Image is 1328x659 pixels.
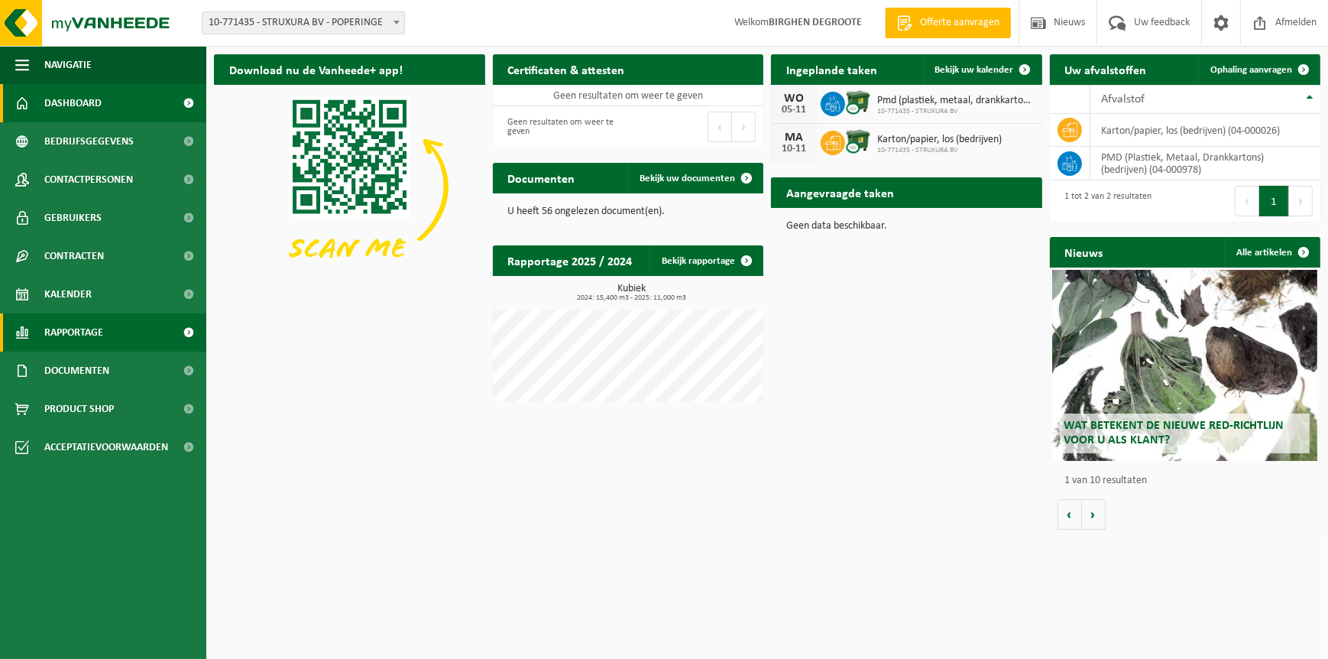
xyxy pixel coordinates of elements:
span: 10-771435 - STRUXURA BV - POPERINGE [202,12,404,34]
img: WB-1100-CU [845,128,871,154]
h2: Nieuws [1050,237,1119,267]
span: Rapportage [44,313,103,352]
div: MA [779,131,809,144]
a: Alle artikelen [1224,237,1319,268]
button: Previous [708,112,732,142]
div: Geen resultaten om weer te geven [500,110,620,144]
p: 1 van 10 resultaten [1065,476,1313,486]
button: Vorige [1058,499,1082,530]
h2: Ingeplande taken [771,54,892,84]
span: Contactpersonen [44,161,133,199]
span: Documenten [44,352,109,390]
strong: BIRGHEN DEGROOTE [769,17,862,28]
button: Volgende [1082,499,1106,530]
h2: Uw afvalstoffen [1050,54,1162,84]
span: Product Shop [44,390,114,428]
h2: Documenten [493,163,591,193]
span: Offerte aanvragen [916,15,1003,31]
button: 1 [1259,186,1289,216]
button: Next [732,112,756,142]
button: Previous [1235,186,1259,216]
a: Bekijk uw documenten [627,163,762,193]
span: Bekijk uw documenten [640,174,735,183]
h2: Certificaten & attesten [493,54,640,84]
span: Navigatie [44,46,92,84]
span: Bekijk uw kalender [935,65,1014,75]
span: Karton/papier, los (bedrijven) [877,134,1002,146]
button: Next [1289,186,1313,216]
span: Dashboard [44,84,102,122]
td: Geen resultaten om weer te geven [493,85,764,106]
img: WB-1100-CU [845,89,871,115]
img: Download de VHEPlus App [214,85,485,288]
span: 2024: 15,400 m3 - 2025: 11,000 m3 [500,294,764,302]
span: Kalender [44,275,92,313]
a: Ophaling aanvragen [1198,54,1319,85]
h2: Aangevraagde taken [771,177,909,207]
a: Bekijk uw kalender [923,54,1041,85]
span: Acceptatievoorwaarden [44,428,168,466]
td: karton/papier, los (bedrijven) (04-000026) [1090,114,1321,147]
p: Geen data beschikbaar. [786,221,1027,232]
span: Wat betekent de nieuwe RED-richtlijn voor u als klant? [1064,420,1284,446]
h2: Rapportage 2025 / 2024 [493,245,648,275]
div: 05-11 [779,105,809,115]
a: Offerte aanvragen [885,8,1011,38]
div: 1 tot 2 van 2 resultaten [1058,184,1152,218]
span: Gebruikers [44,199,102,237]
td: PMD (Plastiek, Metaal, Drankkartons) (bedrijven) (04-000978) [1090,147,1321,180]
a: Wat betekent de nieuwe RED-richtlijn voor u als klant? [1052,270,1317,461]
span: Bedrijfsgegevens [44,122,134,161]
h2: Download nu de Vanheede+ app! [214,54,418,84]
span: Ophaling aanvragen [1210,65,1292,75]
div: WO [779,93,809,105]
span: Afvalstof [1102,93,1145,106]
span: 10-771435 - STRUXURA BV [877,146,1002,155]
a: Bekijk rapportage [649,245,762,276]
span: 10-771435 - STRUXURA BV - POPERINGE [202,11,405,34]
div: 10-11 [779,144,809,154]
span: Contracten [44,237,104,275]
h3: Kubiek [500,284,764,302]
span: Pmd (plastiek, metaal, drankkartons) (bedrijven) [877,95,1035,107]
span: 10-771435 - STRUXURA BV [877,107,1035,116]
p: U heeft 56 ongelezen document(en). [508,206,749,217]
